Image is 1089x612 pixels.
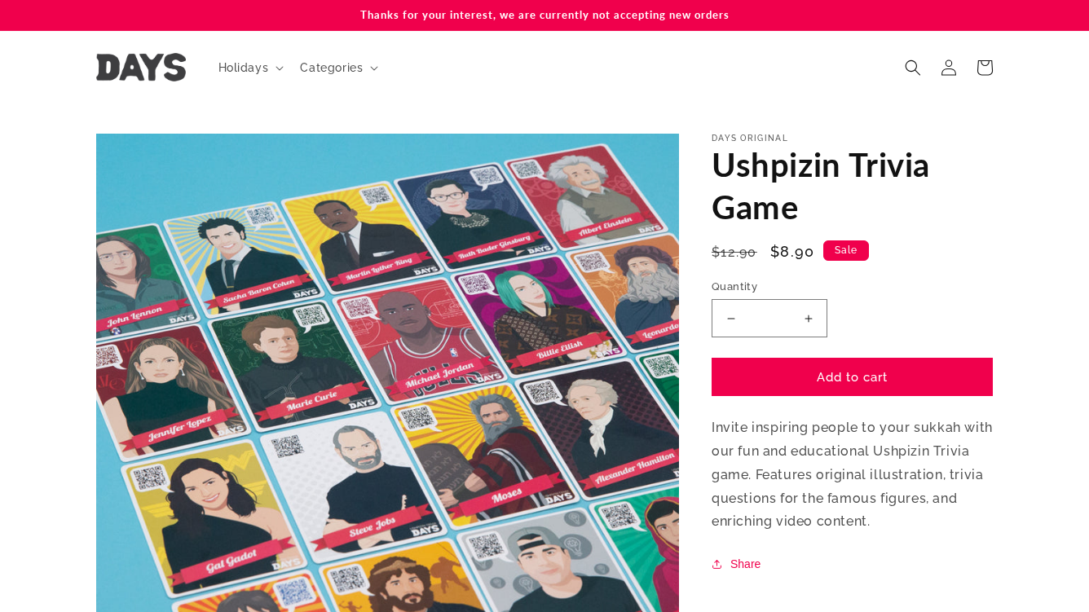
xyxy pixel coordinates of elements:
img: Days United [96,53,186,81]
s: $12.90 [712,243,757,262]
summary: Search [895,50,931,86]
button: Share [712,554,765,574]
h1: Ushpizin Trivia Game [712,143,993,228]
summary: Categories [290,51,385,85]
p: Invite inspiring people to your sukkah with our fun and educational Ushpizin Trivia game. Feature... [712,416,993,534]
span: Sale [823,240,869,261]
label: Quantity [712,279,993,295]
span: Holidays [218,60,269,75]
p: Days Original [712,134,993,143]
span: $8.90 [770,240,815,262]
span: Categories [300,60,363,75]
summary: Holidays [209,51,291,85]
button: Add to cart [712,358,993,396]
